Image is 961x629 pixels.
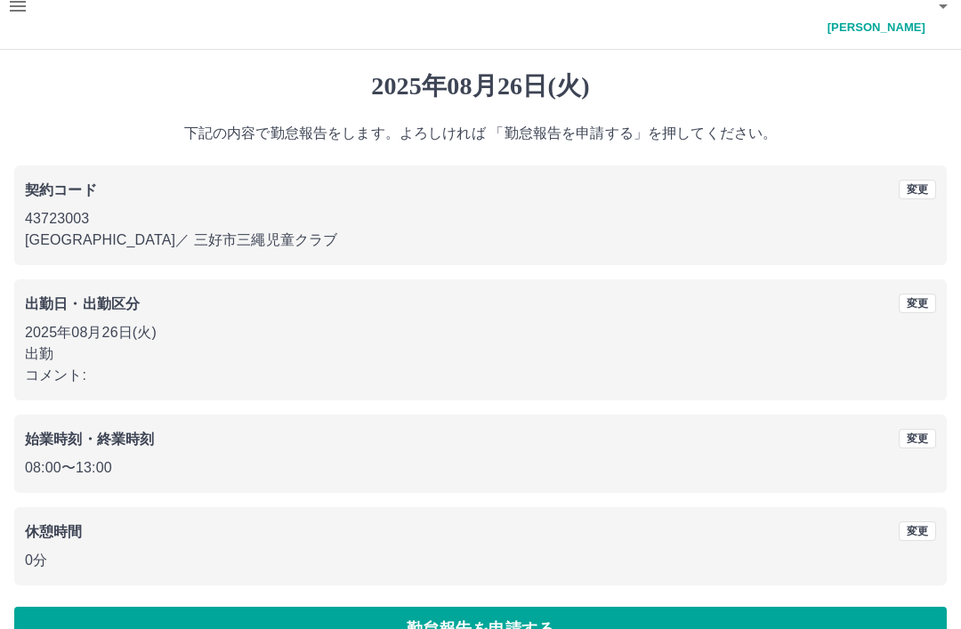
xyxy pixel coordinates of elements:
p: 下記の内容で勤怠報告をします。よろしければ 「勤怠報告を申請する」を押してください。 [14,123,947,144]
p: 2025年08月26日(火) [25,322,936,343]
p: 43723003 [25,208,936,230]
p: 0分 [25,550,936,571]
h1: 2025年08月26日(火) [14,71,947,101]
p: コメント: [25,365,936,386]
b: 契約コード [25,182,97,198]
p: 出勤 [25,343,936,365]
button: 変更 [899,294,936,313]
b: 出勤日・出勤区分 [25,296,140,311]
p: [GEOGRAPHIC_DATA] ／ 三好市三繩児童クラブ [25,230,936,251]
b: 始業時刻・終業時刻 [25,431,154,447]
p: 08:00 〜 13:00 [25,457,936,479]
b: 休憩時間 [25,524,83,539]
button: 変更 [899,429,936,448]
button: 変更 [899,521,936,541]
button: 変更 [899,180,936,199]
